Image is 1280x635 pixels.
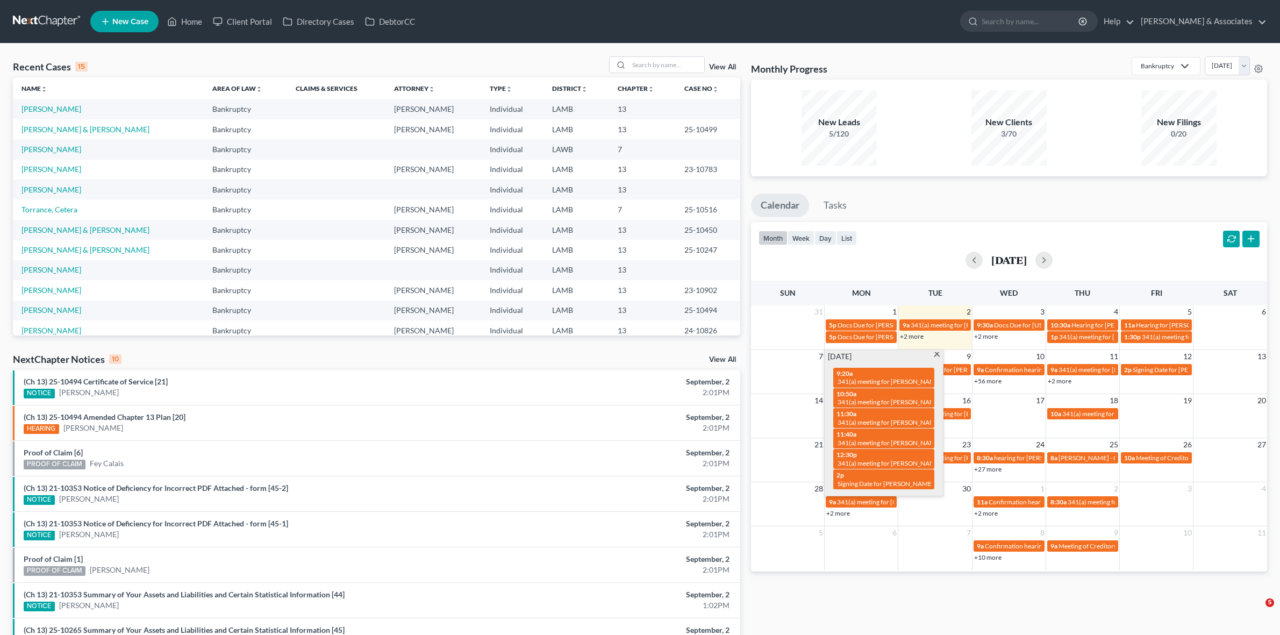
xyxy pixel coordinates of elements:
[501,518,729,529] div: September, 2
[751,194,809,217] a: Calendar
[204,220,287,240] td: Bankruptcy
[974,509,998,517] a: +2 more
[481,301,544,320] td: Individual
[22,225,149,234] a: [PERSON_NAME] & [PERSON_NAME]
[609,280,676,300] td: 13
[609,220,676,240] td: 13
[1265,598,1274,607] span: 5
[676,301,740,320] td: 25-10494
[204,180,287,199] td: Bankruptcy
[1141,61,1174,70] div: Bankruptcy
[212,84,262,92] a: Area of Lawunfold_more
[1062,410,1166,418] span: 341(a) meeting for [PERSON_NAME]
[1261,482,1267,495] span: 4
[59,494,119,504] a: [PERSON_NAME]
[684,84,719,92] a: Case Nounfold_more
[162,12,208,31] a: Home
[59,600,119,611] a: [PERSON_NAME]
[501,412,729,423] div: September, 2
[838,398,941,406] span: 341(a) meeting for [PERSON_NAME]
[974,465,1002,473] a: +27 more
[813,438,824,451] span: 21
[928,288,942,297] span: Tue
[385,199,481,219] td: [PERSON_NAME]
[1039,305,1046,318] span: 3
[13,60,88,73] div: Recent Cases
[989,498,1111,506] span: Confirmation hearing for [PERSON_NAME]
[1135,12,1267,31] a: [PERSON_NAME] & Associates
[256,86,262,92] i: unfold_more
[836,430,856,438] span: 11:40a
[1256,526,1267,539] span: 11
[1261,305,1267,318] span: 6
[961,438,972,451] span: 23
[837,498,941,506] span: 341(a) meeting for [PERSON_NAME]
[751,62,827,75] h3: Monthly Progress
[24,602,55,611] div: NOTICE
[63,423,123,433] a: [PERSON_NAME]
[501,529,729,540] div: 2:01PM
[1109,350,1119,363] span: 11
[911,454,1014,462] span: 341(a) meeting for [PERSON_NAME]
[385,320,481,340] td: [PERSON_NAME]
[277,12,360,31] a: Directory Cases
[1071,321,1155,329] span: Hearing for [PERSON_NAME]
[204,280,287,300] td: Bankruptcy
[985,542,1164,550] span: Confirmation hearing for [PERSON_NAME] & [PERSON_NAME]
[501,376,729,387] div: September, 2
[385,280,481,300] td: [PERSON_NAME]
[360,12,420,31] a: DebtorCC
[204,199,287,219] td: Bankruptcy
[22,286,81,295] a: [PERSON_NAME]
[977,321,993,329] span: 9:30a
[836,231,857,245] button: list
[481,320,544,340] td: Individual
[394,84,435,92] a: Attorneyunfold_more
[971,129,1047,139] div: 3/70
[1142,333,1246,341] span: 341(a) meeting for [PERSON_NAME]
[22,165,81,174] a: [PERSON_NAME]
[481,260,544,280] td: Individual
[1050,333,1058,341] span: 1p
[204,240,287,260] td: Bankruptcy
[1109,394,1119,407] span: 18
[481,240,544,260] td: Individual
[501,600,729,611] div: 1:02PM
[204,119,287,139] td: Bankruptcy
[1124,321,1135,329] span: 11a
[609,160,676,180] td: 13
[961,394,972,407] span: 16
[836,390,856,398] span: 10:50a
[544,139,609,159] td: LAWB
[1098,12,1134,31] a: Help
[544,301,609,320] td: LAMB
[481,199,544,219] td: Individual
[22,84,47,92] a: Nameunfold_more
[977,498,988,506] span: 11a
[648,86,654,92] i: unfold_more
[1182,394,1193,407] span: 19
[204,301,287,320] td: Bankruptcy
[813,482,824,495] span: 28
[59,387,119,398] a: [PERSON_NAME]
[1256,350,1267,363] span: 13
[966,350,972,363] span: 9
[24,554,83,563] a: Proof of Claim [1]
[829,333,836,341] span: 5p
[852,288,871,297] span: Mon
[1035,438,1046,451] span: 24
[41,86,47,92] i: unfold_more
[501,589,729,600] div: September, 2
[22,245,149,254] a: [PERSON_NAME] & [PERSON_NAME]
[22,125,149,134] a: [PERSON_NAME] & [PERSON_NAME]
[1124,454,1135,462] span: 10a
[385,301,481,320] td: [PERSON_NAME]
[891,305,898,318] span: 1
[1186,482,1193,495] span: 3
[961,482,972,495] span: 30
[501,483,729,494] div: September, 2
[676,199,740,219] td: 25-10516
[109,354,121,364] div: 10
[676,160,740,180] td: 23-10783
[838,459,998,467] span: 341(a) meeting for [PERSON_NAME] & [PERSON_NAME]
